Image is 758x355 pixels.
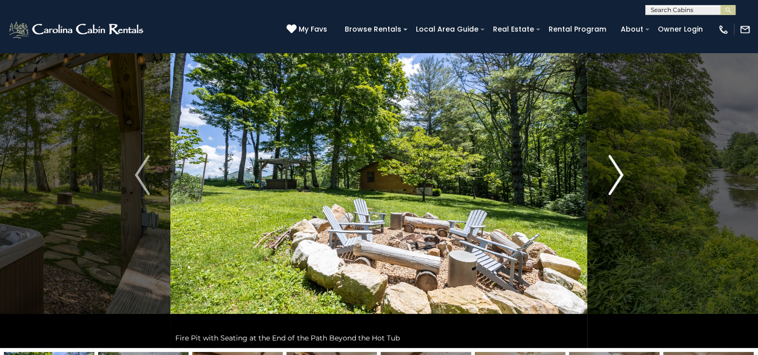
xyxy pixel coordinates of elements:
[114,2,170,348] button: Previous
[588,2,644,348] button: Next
[488,22,539,37] a: Real Estate
[170,328,587,348] div: Fire Pit with Seating at the End of the Path Beyond the Hot Tub
[299,24,327,35] span: My Favs
[608,155,623,195] img: arrow
[718,24,729,35] img: phone-regular-white.png
[616,22,648,37] a: About
[287,24,330,35] a: My Favs
[544,22,611,37] a: Rental Program
[8,20,146,40] img: White-1-2.png
[739,24,750,35] img: mail-regular-white.png
[135,155,150,195] img: arrow
[653,22,708,37] a: Owner Login
[411,22,483,37] a: Local Area Guide
[340,22,406,37] a: Browse Rentals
